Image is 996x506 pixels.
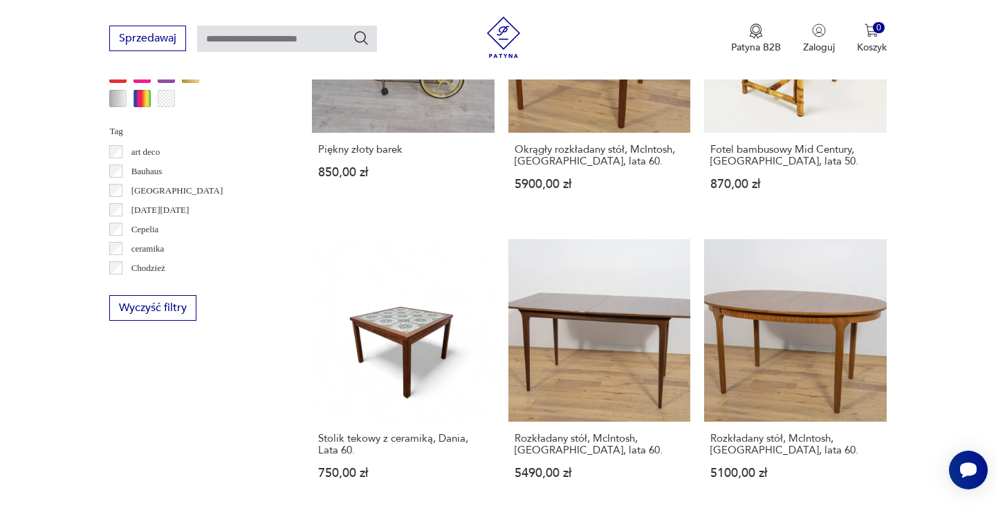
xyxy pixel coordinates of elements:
p: 5900,00 zł [515,178,684,190]
p: ceramika [131,241,165,256]
h3: Piękny złoty barek [318,144,488,156]
p: Koszyk [857,41,887,54]
a: Rozkładany stół, McIntosh, Wielka Brytania, lata 60.Rozkładany stół, McIntosh, [GEOGRAPHIC_DATA],... [704,239,886,505]
a: Stolik tekowy z ceramiką, Dania, Lata 60.Stolik tekowy z ceramiką, Dania, Lata 60.750,00 zł [312,239,494,505]
p: 870,00 zł [710,178,880,190]
h3: Fotel bambusowy Mid Century, [GEOGRAPHIC_DATA], lata 50. [710,144,880,167]
a: Rozkładany stół, McIntosh, Wielka Brytania, lata 60.Rozkładany stół, McIntosh, [GEOGRAPHIC_DATA],... [508,239,690,505]
img: Ikonka użytkownika [812,24,826,37]
iframe: Smartsupp widget button [949,451,988,489]
p: 5100,00 zł [710,467,880,479]
p: Ćmielów [131,280,165,295]
h3: Okrągły rozkładany stół, McIntosh, [GEOGRAPHIC_DATA], lata 60. [515,144,684,167]
p: 850,00 zł [318,167,488,178]
p: [GEOGRAPHIC_DATA] [131,183,223,198]
p: Zaloguj [803,41,835,54]
p: Chodzież [131,261,165,276]
button: 0Koszyk [857,24,887,54]
img: Patyna - sklep z meblami i dekoracjami vintage [483,17,524,58]
a: Ikona medaluPatyna B2B [731,24,781,54]
a: Sprzedawaj [109,35,186,44]
button: Zaloguj [803,24,835,54]
h3: Stolik tekowy z ceramiką, Dania, Lata 60. [318,433,488,456]
p: [DATE][DATE] [131,203,190,218]
h3: Rozkładany stół, McIntosh, [GEOGRAPHIC_DATA], lata 60. [710,433,880,456]
img: Ikona medalu [749,24,763,39]
button: Patyna B2B [731,24,781,54]
div: 0 [873,22,885,34]
p: Cepelia [131,222,159,237]
p: Bauhaus [131,164,163,179]
button: Szukaj [353,30,369,46]
p: Patyna B2B [731,41,781,54]
button: Sprzedawaj [109,26,186,51]
button: Wyczyść filtry [109,295,196,321]
p: Tag [109,124,279,139]
p: 5490,00 zł [515,467,684,479]
h3: Rozkładany stół, McIntosh, [GEOGRAPHIC_DATA], lata 60. [515,433,684,456]
img: Ikona koszyka [865,24,878,37]
p: 750,00 zł [318,467,488,479]
p: art deco [131,144,160,160]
